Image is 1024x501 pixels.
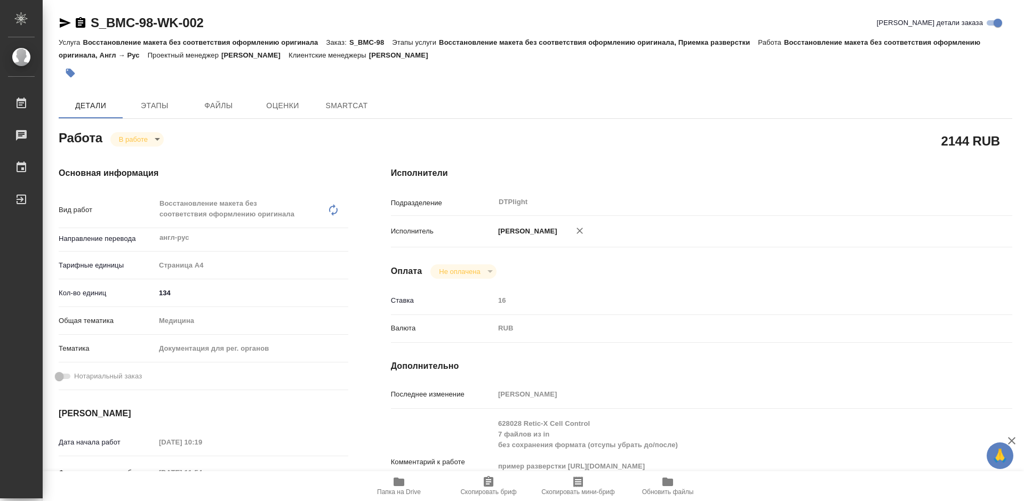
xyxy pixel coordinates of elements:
p: [PERSON_NAME] [369,51,436,59]
button: Скопировать ссылку для ЯМессенджера [59,17,71,29]
span: Папка на Drive [377,488,421,496]
h4: Дополнительно [391,360,1012,373]
input: Пустое поле [494,386,961,402]
p: Вид работ [59,205,155,215]
p: Восстановление макета без соответствия оформлению оригинала, Приемка разверстки [439,38,758,46]
h4: Исполнители [391,167,1012,180]
div: В работе [430,264,496,279]
p: Тарифные единицы [59,260,155,271]
button: Удалить исполнителя [568,219,591,243]
button: Добавить тэг [59,61,82,85]
button: В работе [116,135,151,144]
p: S_BMC-98 [349,38,392,46]
p: Последнее изменение [391,389,494,400]
p: Факт. дата начала работ [59,467,155,478]
button: Скопировать бриф [444,471,533,501]
h4: [PERSON_NAME] [59,407,348,420]
p: Исполнитель [391,226,494,237]
p: Кол-во единиц [59,288,155,298]
h4: Оплата [391,265,422,278]
p: Дата начала работ [59,437,155,448]
button: 🙏 [987,442,1013,469]
p: Проектный менеджер [148,51,221,59]
div: Медицина [155,312,348,330]
h2: 2144 RUB [941,132,1000,150]
p: [PERSON_NAME] [221,51,289,59]
button: Скопировать ссылку [74,17,87,29]
div: Документация для рег. органов [155,340,348,358]
p: [PERSON_NAME] [494,226,557,237]
p: Заказ: [326,38,349,46]
div: Страница А4 [155,256,348,274]
span: [PERSON_NAME] детали заказа [877,18,983,28]
p: Комментарий к работе [391,457,494,467]
p: Тематика [59,343,155,354]
p: Общая тематика [59,316,155,326]
p: Работа [758,38,784,46]
span: Детали [65,99,116,112]
span: Нотариальный заказ [74,371,142,382]
span: SmartCat [321,99,372,112]
button: Папка на Drive [354,471,444,501]
div: В работе [110,132,164,147]
p: Этапы услуги [392,38,439,46]
p: Ставка [391,295,494,306]
span: 🙏 [991,445,1009,467]
span: Этапы [129,99,180,112]
input: Пустое поле [155,434,249,450]
div: RUB [494,319,961,337]
span: Скопировать бриф [460,488,516,496]
button: Обновить файлы [623,471,713,501]
span: Оценки [257,99,308,112]
span: Файлы [193,99,244,112]
button: Скопировать мини-бриф [533,471,623,501]
p: Восстановление макета без соответствия оформлению оригинала [83,38,326,46]
p: Подразделение [391,198,494,208]
span: Обновить файлы [642,488,694,496]
p: Клиентские менеджеры [289,51,369,59]
h4: Основная информация [59,167,348,180]
h2: Работа [59,127,102,147]
span: Скопировать мини-бриф [541,488,614,496]
p: Валюта [391,323,494,334]
p: Услуга [59,38,83,46]
button: Не оплачена [436,267,483,276]
p: Направление перевода [59,233,155,244]
input: Пустое поле [155,465,249,480]
input: Пустое поле [494,293,961,308]
a: S_BMC-98-WK-002 [91,15,204,30]
input: ✎ Введи что-нибудь [155,285,348,301]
